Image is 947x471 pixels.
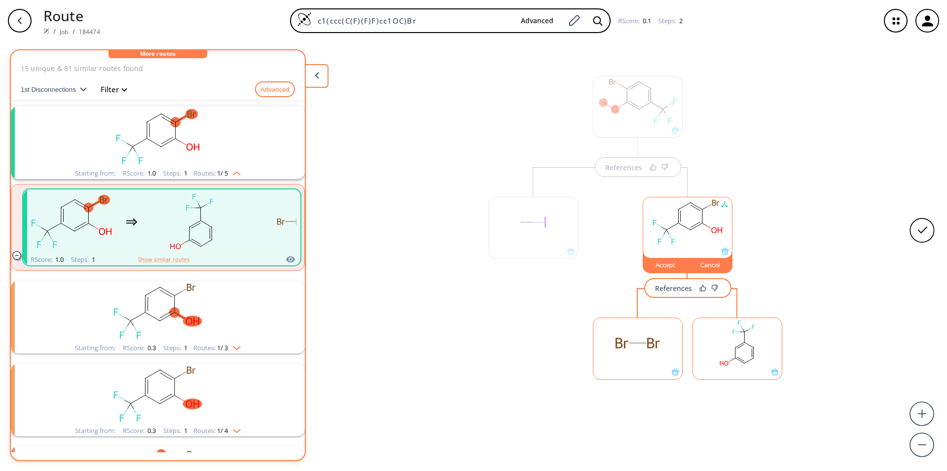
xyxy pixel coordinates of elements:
[21,86,80,93] span: 1st Disconnections
[217,345,228,351] span: 1 / 3
[123,428,156,434] div: RScore :
[146,343,156,352] span: 0.3
[95,86,126,93] button: Filter
[43,28,49,34] img: Spaya logo
[146,426,156,435] span: 0.3
[75,170,115,177] div: Starting from:
[643,262,688,268] div: Accept
[658,18,683,24] div: Steps :
[182,169,187,178] span: 1
[182,343,187,352] span: 1
[163,170,187,177] div: Steps :
[641,16,651,25] span: 0.1
[228,342,241,350] img: Down
[30,106,286,168] svg: Oc1cc(C(F)(F)F)ccc1Br
[513,12,561,30] button: Advanced
[21,77,95,101] button: 1st Disconnections
[21,63,295,73] p: 15 unique & 81 similar routes found
[297,12,312,27] img: Logo Spaya
[146,169,156,178] span: 1.0
[217,428,228,434] span: 1 / 4
[75,345,115,351] div: Starting from:
[54,255,64,264] span: 1.0
[60,28,68,36] a: Job
[643,197,732,248] svg: Oc1cc(C(F)(F)F)ccc1Br
[217,170,228,177] span: 1 / 5
[30,363,286,425] svg: Oc1cc(C(F)(F)F)ccc1Br
[71,256,95,263] div: Steps :
[53,26,56,36] li: /
[618,18,651,24] div: RScore :
[147,191,236,253] svg: Oc1cccc(C(F)(F)F)c1
[312,16,513,26] input: Enter SMILES
[593,318,682,368] svg: BrBr
[163,428,187,434] div: Steps :
[79,28,100,36] a: 184474
[43,5,100,26] p: Route
[138,255,189,264] button: Show similar routes
[163,345,187,351] div: Steps :
[90,255,95,264] span: 1
[688,252,733,273] button: Cancel
[228,425,241,433] img: Down
[655,285,692,291] div: References
[123,345,156,351] div: RScore :
[678,16,683,25] span: 2
[246,191,335,253] svg: BrBr
[643,252,688,273] button: Accept
[123,170,156,177] div: RScore :
[193,170,241,177] div: Routes:
[693,318,782,368] svg: Oc1cccc(C(F)(F)F)c1
[228,168,241,176] img: Up
[644,278,731,298] button: References
[73,26,75,36] li: /
[75,428,115,434] div: Starting from:
[193,428,241,434] div: Routes:
[109,50,207,58] div: More routes
[27,191,116,253] svg: Oc1cc(C(F)(F)F)ccc1Br
[30,281,286,342] svg: Oc1cc(C(F)(F)F)ccc1Br
[193,345,241,351] div: Routes:
[255,81,295,98] button: Advanced
[182,426,187,435] span: 1
[688,262,732,268] div: Cancel
[31,256,64,263] div: RScore :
